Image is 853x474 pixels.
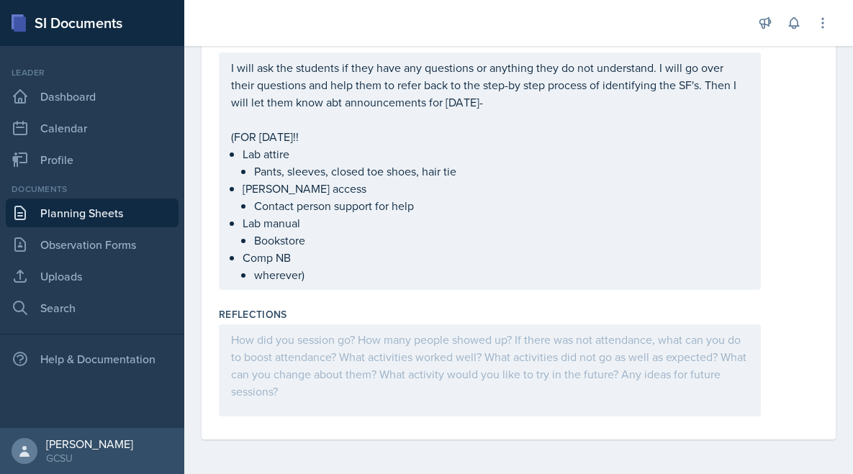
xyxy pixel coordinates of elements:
[6,345,179,373] div: Help & Documentation
[254,197,749,214] p: Contact person support for help
[6,114,179,142] a: Calendar
[46,437,133,451] div: [PERSON_NAME]
[254,266,749,283] p: wherever)
[254,232,749,249] p: Bookstore
[231,59,749,111] p: I will ask the students if they have any questions or anything they do not understand. I will go ...
[243,214,749,232] p: Lab manual
[6,199,179,227] a: Planning Sheets
[243,180,749,197] p: [PERSON_NAME] access
[6,82,179,111] a: Dashboard
[6,230,179,259] a: Observation Forms
[6,145,179,174] a: Profile
[6,262,179,291] a: Uploads
[6,293,179,322] a: Search
[6,66,179,79] div: Leader
[243,145,749,163] p: Lab attire
[231,128,749,145] p: (FOR [DATE]!!
[254,163,749,180] p: Pants, sleeves, closed toe shoes, hair tie
[219,307,287,322] label: Reflections
[6,183,179,196] div: Documents
[243,249,749,266] p: Comp NB
[46,451,133,465] div: GCSU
